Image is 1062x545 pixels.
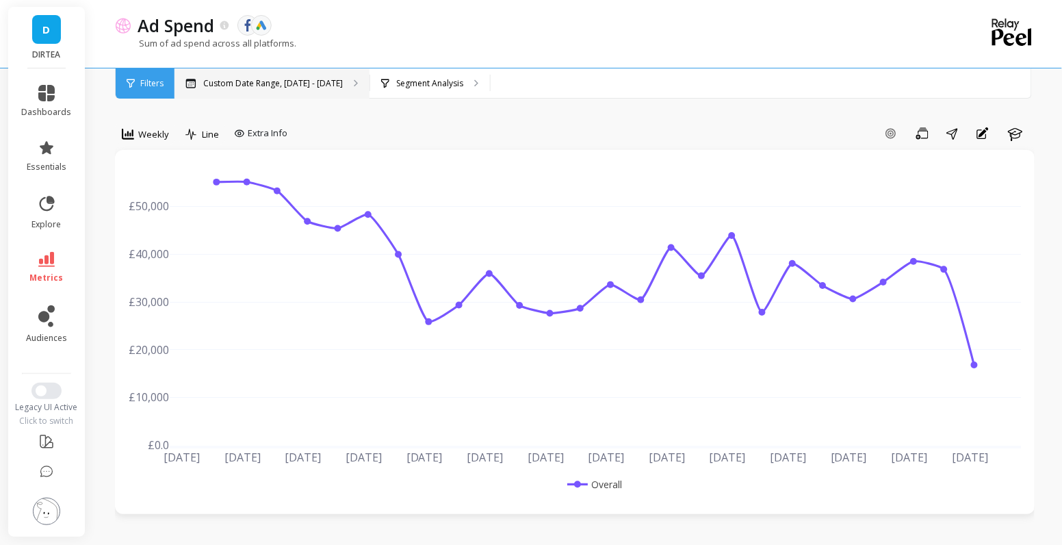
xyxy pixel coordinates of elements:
img: api.google.svg [255,19,268,31]
img: header icon [115,17,131,34]
span: audiences [26,333,67,344]
span: D [43,22,51,38]
span: Filters [140,78,164,89]
div: Legacy UI Active [8,402,86,413]
span: Extra Info [248,127,287,140]
span: essentials [27,162,66,173]
span: dashboards [22,107,72,118]
button: Switch to New UI [31,383,62,399]
img: api.fb.svg [242,19,254,31]
p: Ad Spend [138,14,215,37]
span: Line [202,128,219,141]
p: Custom Date Range, [DATE] - [DATE] [203,78,343,89]
p: DIRTEA [22,49,72,60]
div: Click to switch [8,416,86,427]
img: profile picture [33,498,60,525]
p: Sum of ad spend across all platforms. [115,37,296,49]
span: explore [32,219,62,230]
span: Weekly [138,128,169,141]
p: Segment Analysis [396,78,463,89]
span: metrics [30,272,64,283]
